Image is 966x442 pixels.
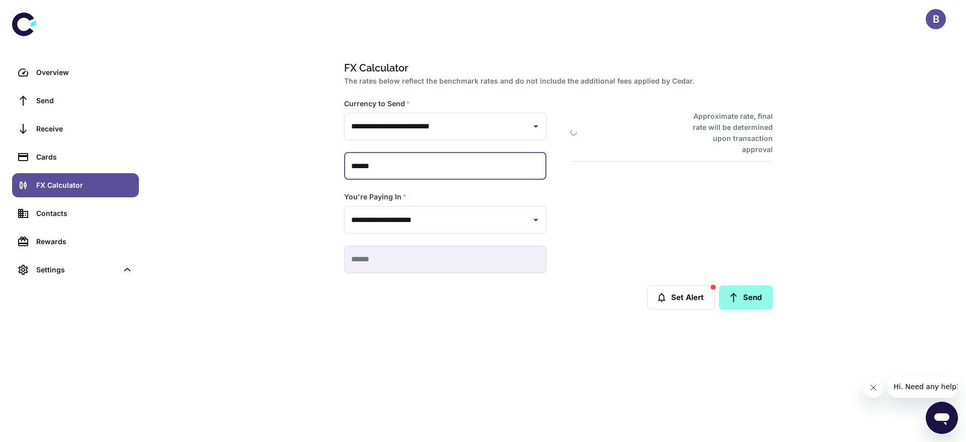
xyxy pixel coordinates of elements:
h6: Approximate rate, final rate will be determined upon transaction approval [682,111,773,155]
div: Receive [36,123,133,134]
div: Overview [36,67,133,78]
a: Receive [12,117,139,141]
a: Send [719,285,773,310]
div: Settings [36,264,118,275]
iframe: Button to launch messaging window [926,402,958,434]
div: Send [36,95,133,106]
div: Rewards [36,236,133,247]
button: Open [529,119,543,133]
a: Cards [12,145,139,169]
div: Contacts [36,208,133,219]
button: Set Alert [647,285,715,310]
iframe: Message from company [888,376,958,398]
a: Overview [12,60,139,85]
span: Hi. Need any help? [6,7,72,15]
button: B [926,9,946,29]
div: Cards [36,152,133,163]
label: You're Paying In [344,192,407,202]
a: Rewards [12,230,139,254]
div: FX Calculator [36,180,133,191]
a: FX Calculator [12,173,139,197]
button: Open [529,213,543,227]
label: Currency to Send [344,99,410,109]
div: Settings [12,258,139,282]
h1: FX Calculator [344,60,769,76]
iframe: Close message [863,378,883,398]
a: Send [12,89,139,113]
a: Contacts [12,201,139,226]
